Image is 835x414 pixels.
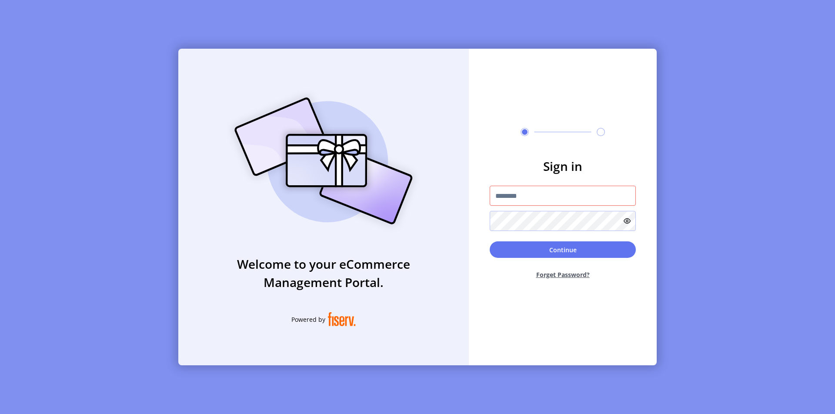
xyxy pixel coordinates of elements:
[291,315,325,324] span: Powered by
[221,88,426,234] img: card_Illustration.svg
[178,255,469,291] h3: Welcome to your eCommerce Management Portal.
[490,157,636,175] h3: Sign in
[490,241,636,258] button: Continue
[490,263,636,286] button: Forget Password?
